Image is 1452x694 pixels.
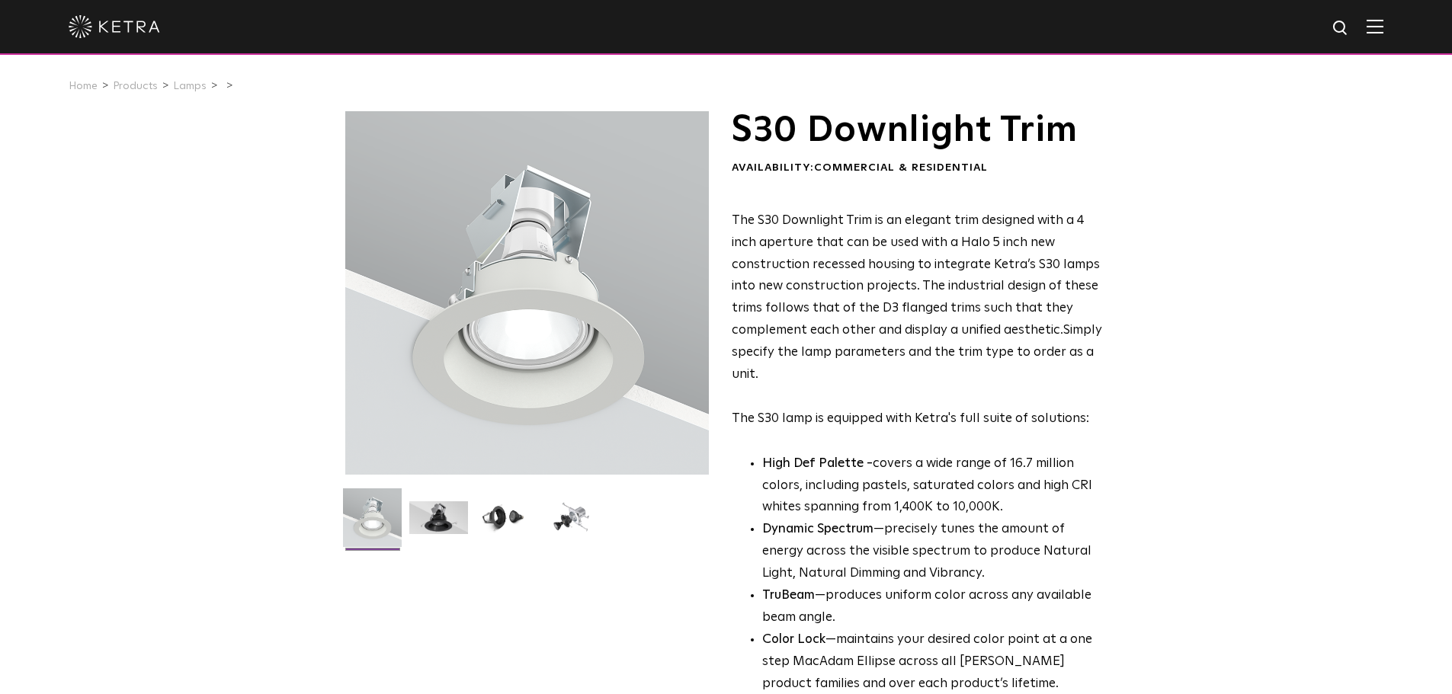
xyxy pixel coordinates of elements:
[476,501,534,545] img: S30 Halo Downlight_Table Top_Black
[762,523,873,536] strong: Dynamic Spectrum
[814,162,988,173] span: Commercial & Residential
[762,589,815,602] strong: TruBeam
[732,214,1100,337] span: The S30 Downlight Trim is an elegant trim designed with a 4 inch aperture that can be used with a...
[343,488,402,558] img: S30-DownlightTrim-2021-Web-Square
[762,519,1103,585] li: —precisely tunes the amount of energy across the visible spectrum to produce Natural Light, Natur...
[762,457,873,470] strong: High Def Palette -
[732,210,1103,430] p: The S30 lamp is equipped with Ketra's full suite of solutions:
[762,453,1103,520] p: covers a wide range of 16.7 million colors, including pastels, saturated colors and high CRI whit...
[113,81,158,91] a: Products
[409,501,468,545] img: S30 Halo Downlight_Hero_Black_Gradient
[732,324,1102,381] span: Simply specify the lamp parameters and the trim type to order as a unit.​
[762,585,1103,629] li: —produces uniform color across any available beam angle.
[732,161,1103,176] div: Availability:
[1367,19,1383,34] img: Hamburger%20Nav.svg
[173,81,207,91] a: Lamps
[69,81,98,91] a: Home
[762,633,825,646] strong: Color Lock
[1332,19,1351,38] img: search icon
[69,15,160,38] img: ketra-logo-2019-white
[542,501,601,545] img: S30 Halo Downlight_Exploded_Black
[732,111,1103,149] h1: S30 Downlight Trim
